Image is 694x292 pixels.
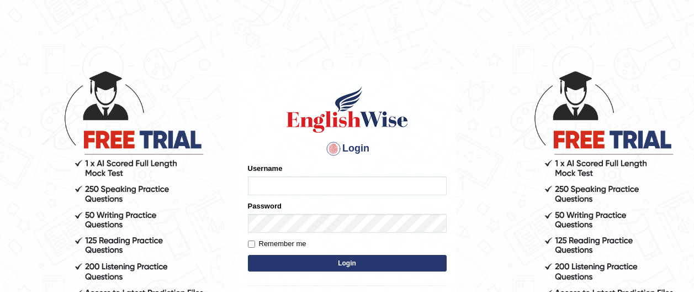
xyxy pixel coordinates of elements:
[248,255,447,272] button: Login
[284,85,410,134] img: Logo of English Wise sign in for intelligent practice with AI
[248,140,447,158] h4: Login
[248,163,283,174] label: Username
[248,201,282,211] label: Password
[248,238,306,249] label: Remember me
[248,241,255,248] input: Remember me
